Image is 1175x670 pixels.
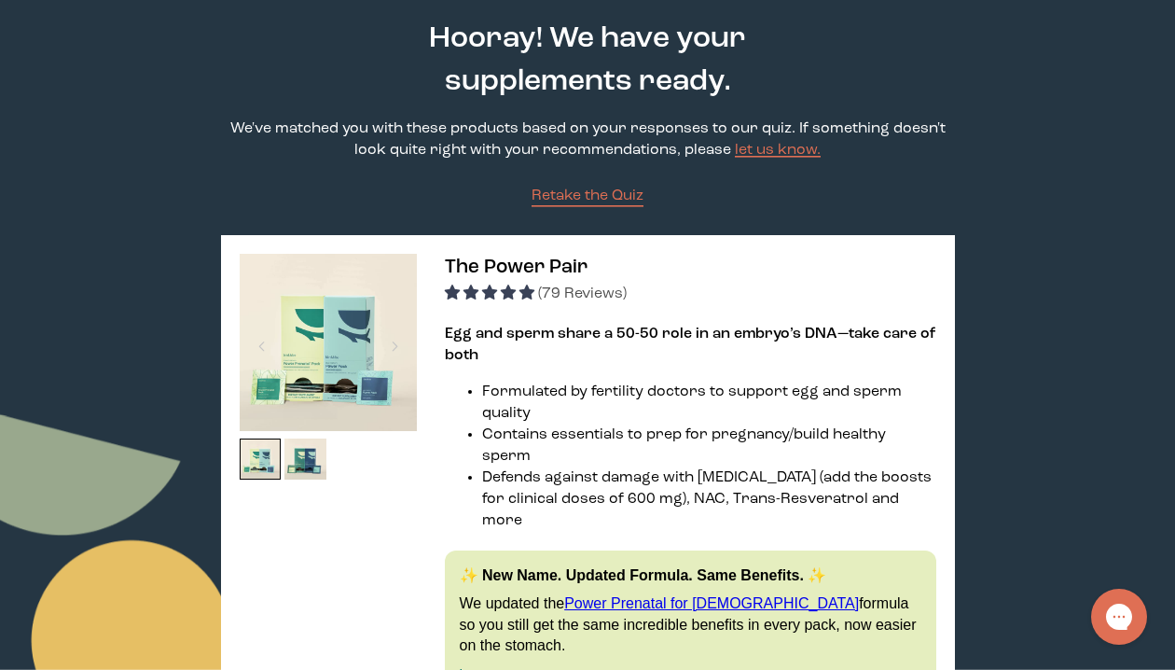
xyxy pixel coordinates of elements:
[240,254,417,431] img: thumbnail image
[482,382,936,425] li: Formulated by fertility doctors to support egg and sperm quality
[1082,582,1156,651] iframe: Gorgias live chat messenger
[445,258,587,277] span: The Power Pair
[564,595,859,611] a: Power Prenatal for [DEMOGRAPHIC_DATA]
[460,567,827,583] strong: ✨ New Name. Updated Formula. Same Benefits. ✨
[284,439,326,481] img: thumbnail image
[532,188,643,203] span: Retake the Quiz
[538,286,627,301] span: (79 Reviews)
[482,425,936,468] li: Contains essentials to prep for pregnancy/build healthy sperm
[735,143,821,158] a: let us know.
[445,327,935,363] strong: Egg and sperm share a 50-50 role in an embryo’s DNA—take care of both
[532,186,643,207] a: Retake the Quiz
[482,468,936,532] li: Defends against damage with [MEDICAL_DATA] (add the boosts for clinical doses of 600 mg), NAC, Tr...
[445,286,538,301] span: 4.92 stars
[367,18,808,104] h2: Hooray! We have your supplements ready.
[221,119,955,161] p: We've matched you with these products based on your responses to our quiz. If something doesn't l...
[240,439,282,481] img: thumbnail image
[460,593,921,656] p: We updated the formula so you still get the same incredible benefits in every pack, now easier on...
